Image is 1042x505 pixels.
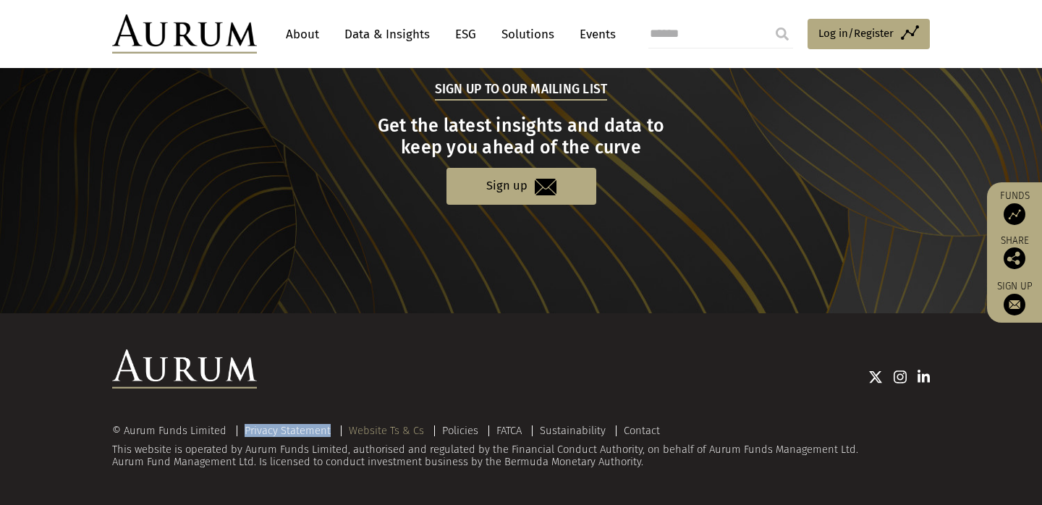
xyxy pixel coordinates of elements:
img: Linkedin icon [918,370,931,384]
img: Access Funds [1004,203,1025,225]
img: Aurum [112,14,257,54]
img: Twitter icon [868,370,883,384]
img: Instagram icon [894,370,907,384]
a: Privacy Statement [245,424,331,437]
h3: Get the latest insights and data to keep you ahead of the curve [114,115,928,158]
a: Sign up [446,168,596,205]
a: Website Ts & Cs [349,424,424,437]
div: Share [994,236,1035,269]
a: FATCA [496,424,522,437]
a: Sustainability [540,424,606,437]
h5: Sign up to our mailing list [435,80,608,101]
a: About [279,21,326,48]
a: ESG [448,21,483,48]
a: Events [572,21,616,48]
span: Log in/Register [818,25,894,42]
img: Share this post [1004,247,1025,269]
div: This website is operated by Aurum Funds Limited, authorised and regulated by the Financial Conduc... [112,425,930,469]
a: Solutions [494,21,562,48]
a: Data & Insights [337,21,437,48]
img: Sign up to our newsletter [1004,294,1025,315]
a: Funds [994,190,1035,225]
a: Sign up [994,280,1035,315]
a: Contact [624,424,660,437]
img: Aurum Logo [112,349,257,389]
a: Log in/Register [808,19,930,49]
a: Policies [442,424,478,437]
div: © Aurum Funds Limited [112,425,234,436]
input: Submit [768,20,797,48]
